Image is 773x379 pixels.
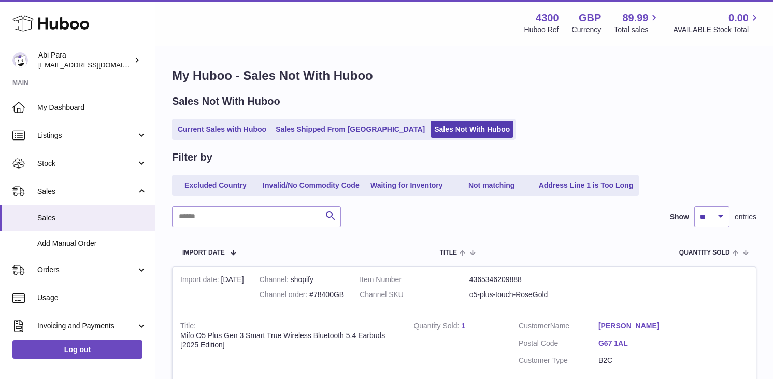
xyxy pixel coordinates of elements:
span: Add Manual Order [37,238,147,248]
dd: 4365346209888 [469,275,579,285]
span: AVAILABLE Stock Total [673,25,761,35]
span: Listings [37,131,136,141]
div: shopify [260,275,344,285]
span: Import date [182,249,225,256]
a: Current Sales with Huboo [174,121,270,138]
dt: Item Number [360,275,469,285]
div: Abi Para [38,50,132,70]
a: Invalid/No Commodity Code [259,177,363,194]
strong: 4300 [536,11,559,25]
a: Address Line 1 is Too Long [535,177,637,194]
a: Sales Not With Huboo [431,121,513,138]
a: [PERSON_NAME] [598,321,678,331]
span: Invoicing and Payments [37,321,136,331]
span: entries [735,212,756,222]
span: My Dashboard [37,103,147,113]
span: Stock [37,159,136,169]
strong: GBP [579,11,601,25]
img: Abi@mifo.co.uk [12,52,28,68]
h2: Sales Not With Huboo [172,94,280,108]
dd: B2C [598,356,678,366]
strong: Title [180,321,196,332]
strong: Channel [260,275,291,286]
span: Customer [519,321,550,330]
dt: Postal Code [519,339,598,351]
a: Waiting for Inventory [365,177,448,194]
h1: My Huboo - Sales Not With Huboo [172,67,756,84]
a: Not matching [450,177,533,194]
span: Usage [37,293,147,303]
span: [EMAIL_ADDRESS][DOMAIN_NAME] [38,61,152,69]
span: Quantity Sold [679,249,730,256]
span: 0.00 [728,11,749,25]
span: Sales [37,213,147,223]
a: G67 1AL [598,339,678,348]
strong: Quantity Sold [413,321,461,332]
td: [DATE] [173,267,252,313]
a: Log out [12,340,142,359]
a: Sales Shipped From [GEOGRAPHIC_DATA] [272,121,428,138]
span: Orders [37,265,136,275]
label: Show [670,212,689,222]
div: Huboo Ref [524,25,559,35]
span: 89.99 [622,11,648,25]
dt: Customer Type [519,356,598,366]
dt: Channel SKU [360,290,469,300]
span: Total sales [614,25,660,35]
div: Mifo O5 Plus Gen 3 Smart True Wireless Bluetooth 5.4 Earbuds [2025 Edition] [180,331,398,350]
strong: Channel order [260,290,310,301]
dd: o5-plus-touch-RoseGold [469,290,579,300]
a: Excluded Country [174,177,257,194]
a: 1 [461,321,465,330]
strong: Import date [180,275,221,286]
h2: Filter by [172,150,212,164]
dt: Name [519,321,598,333]
div: Currency [572,25,602,35]
span: Sales [37,187,136,196]
div: #78400GB [260,290,344,300]
span: Title [440,249,457,256]
a: 89.99 Total sales [614,11,660,35]
a: 0.00 AVAILABLE Stock Total [673,11,761,35]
